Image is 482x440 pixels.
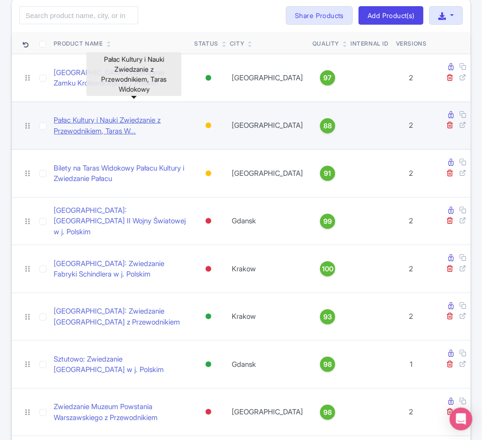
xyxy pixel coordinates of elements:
[409,216,414,225] span: 2
[409,264,414,273] span: 2
[230,39,244,48] div: City
[226,197,309,245] td: Gdansk
[312,261,343,277] a: 100
[312,214,343,229] a: 99
[54,67,187,89] a: [GEOGRAPHIC_DATA]: Zwiedzanie Zamku Królewskiego w j. Polskim
[226,388,309,436] td: [GEOGRAPHIC_DATA]
[204,262,213,276] div: Inactive
[324,168,331,179] span: 91
[204,214,213,228] div: Inactive
[347,32,392,54] th: Internal ID
[19,6,138,24] input: Search product name, city, or interal id
[323,359,332,370] span: 98
[392,32,431,54] th: Versions
[204,119,213,133] div: Building
[54,258,187,280] a: [GEOGRAPHIC_DATA]: Zwiedzanie Fabryki Schindlera w j. Polskim
[226,150,309,198] td: [GEOGRAPHIC_DATA]
[226,102,309,150] td: [GEOGRAPHIC_DATA]
[204,71,213,85] div: Active
[204,358,213,372] div: Active
[204,405,213,419] div: Inactive
[312,70,343,86] a: 97
[410,360,413,369] span: 1
[409,73,414,82] span: 2
[54,205,187,238] a: [GEOGRAPHIC_DATA]: [GEOGRAPHIC_DATA] II Wojny Światowej w j. Polskim
[204,167,213,181] div: Building
[322,264,333,274] span: 100
[204,310,213,324] div: Active
[312,357,343,372] a: 98
[54,354,187,375] a: Sztutowo: Zwiedzanie [GEOGRAPHIC_DATA] w j. Polskim
[409,169,414,178] span: 2
[312,39,339,48] div: Quality
[312,405,343,420] a: 98
[194,39,218,48] div: Status
[323,407,332,418] span: 98
[226,293,309,341] td: Krakow
[226,54,309,102] td: [GEOGRAPHIC_DATA]
[409,121,414,130] span: 2
[324,73,332,83] span: 97
[226,245,309,293] td: Krakow
[323,216,332,227] span: 99
[450,408,473,430] div: Open Intercom Messenger
[323,121,332,131] span: 88
[312,118,343,134] a: 88
[54,39,103,48] div: Product Name
[54,115,187,136] a: Pałac Kultury i Nauki Zwiedzanie z Przewodnikiem, Taras W...
[54,402,187,423] a: Zwiedzanie Muzeum Powstania Warszawskiego z Przewodnikiem
[409,312,414,321] span: 2
[54,163,187,184] a: Bilety na Taras Widokowy Pałacu Kultury i Zwiedzanie Pałacu
[286,6,353,25] a: Share Products
[312,166,343,181] a: 91
[54,306,187,327] a: [GEOGRAPHIC_DATA]: Zwiedzanie [GEOGRAPHIC_DATA] z Przewodnikiem
[226,341,309,389] td: Gdansk
[323,312,332,322] span: 93
[409,407,414,416] span: 2
[359,6,424,25] a: Add Product(s)
[312,309,343,325] a: 93
[86,52,181,96] div: Pałac Kultury i Nauki Zwiedzanie z Przewodnikiem, Taras Widokowy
